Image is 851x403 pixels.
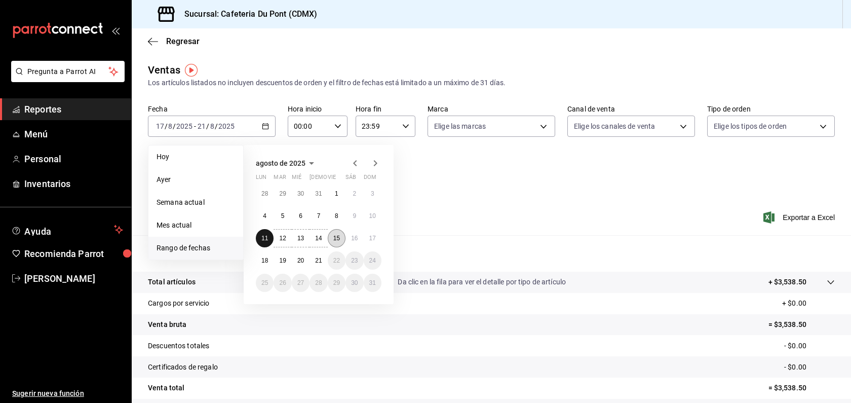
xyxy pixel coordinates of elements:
input: ---- [218,122,235,130]
button: 26 de agosto de 2025 [274,274,291,292]
button: 24 de agosto de 2025 [364,251,381,270]
a: Pregunta a Parrot AI [7,74,125,84]
button: 30 de julio de 2025 [292,185,310,203]
abbr: 31 de julio de 2025 [315,190,322,197]
span: Mes actual [157,220,235,231]
span: Ayer [157,174,235,185]
button: 25 de agosto de 2025 [256,274,274,292]
button: 19 de agosto de 2025 [274,251,291,270]
button: 29 de julio de 2025 [274,185,291,203]
abbr: 21 de agosto de 2025 [315,257,322,264]
p: = $3,538.50 [768,319,835,330]
button: agosto de 2025 [256,157,318,169]
abbr: 9 de agosto de 2025 [353,212,356,219]
abbr: lunes [256,174,266,185]
button: 8 de agosto de 2025 [328,207,345,225]
input: -- [197,122,206,130]
abbr: viernes [328,174,336,185]
button: 28 de agosto de 2025 [310,274,327,292]
abbr: 11 de agosto de 2025 [261,235,268,242]
abbr: 20 de agosto de 2025 [297,257,304,264]
button: 18 de agosto de 2025 [256,251,274,270]
label: Hora fin [356,105,415,113]
abbr: 10 de agosto de 2025 [369,212,376,219]
input: -- [156,122,165,130]
span: Pregunta a Parrot AI [27,66,109,77]
div: Ventas [148,62,180,78]
p: Da clic en la fila para ver el detalle por tipo de artículo [398,277,566,287]
abbr: 17 de agosto de 2025 [369,235,376,242]
span: / [215,122,218,130]
abbr: 19 de agosto de 2025 [279,257,286,264]
abbr: 2 de agosto de 2025 [353,190,356,197]
abbr: jueves [310,174,369,185]
button: open_drawer_menu [111,26,120,34]
button: 6 de agosto de 2025 [292,207,310,225]
span: / [206,122,209,130]
p: = $3,538.50 [768,383,835,393]
span: Exportar a Excel [765,211,835,224]
label: Fecha [148,105,276,113]
label: Marca [428,105,555,113]
abbr: 5 de agosto de 2025 [281,212,285,219]
button: 16 de agosto de 2025 [345,229,363,247]
button: 7 de agosto de 2025 [310,207,327,225]
abbr: 7 de agosto de 2025 [317,212,321,219]
span: Elige los canales de venta [574,121,655,131]
abbr: 30 de julio de 2025 [297,190,304,197]
p: Venta total [148,383,184,393]
span: [PERSON_NAME] [24,272,123,285]
span: / [165,122,168,130]
abbr: 28 de julio de 2025 [261,190,268,197]
button: 15 de agosto de 2025 [328,229,345,247]
button: 21 de agosto de 2025 [310,251,327,270]
abbr: 6 de agosto de 2025 [299,212,302,219]
span: Ayuda [24,224,110,236]
button: Pregunta a Parrot AI [11,61,125,82]
abbr: 8 de agosto de 2025 [335,212,338,219]
abbr: 1 de agosto de 2025 [335,190,338,197]
abbr: domingo [364,174,376,185]
button: 23 de agosto de 2025 [345,251,363,270]
abbr: sábado [345,174,356,185]
button: 10 de agosto de 2025 [364,207,381,225]
label: Tipo de orden [707,105,835,113]
button: 5 de agosto de 2025 [274,207,291,225]
button: 3 de agosto de 2025 [364,185,381,203]
h3: Sucursal: Cafeteria Du Pont (CDMX) [176,8,317,20]
button: 11 de agosto de 2025 [256,229,274,247]
abbr: 4 de agosto de 2025 [263,212,266,219]
span: Elige los tipos de orden [714,121,787,131]
button: 14 de agosto de 2025 [310,229,327,247]
button: 31 de julio de 2025 [310,185,327,203]
abbr: 3 de agosto de 2025 [371,190,374,197]
input: -- [210,122,215,130]
abbr: miércoles [292,174,301,185]
abbr: 24 de agosto de 2025 [369,257,376,264]
abbr: 15 de agosto de 2025 [333,235,340,242]
button: 28 de julio de 2025 [256,185,274,203]
img: Tooltip marker [185,64,198,77]
label: Canal de venta [567,105,695,113]
span: Menú [24,127,123,141]
abbr: 31 de agosto de 2025 [369,279,376,286]
p: - $0.00 [784,341,835,351]
abbr: 29 de agosto de 2025 [333,279,340,286]
button: 29 de agosto de 2025 [328,274,345,292]
input: ---- [176,122,193,130]
span: Hoy [157,152,235,162]
span: - [194,122,196,130]
span: Sugerir nueva función [12,388,123,399]
label: Hora inicio [288,105,347,113]
p: Certificados de regalo [148,362,218,373]
button: Regresar [148,36,200,46]
abbr: 18 de agosto de 2025 [261,257,268,264]
button: 17 de agosto de 2025 [364,229,381,247]
p: Cargos por servicio [148,298,210,309]
abbr: 16 de agosto de 2025 [351,235,358,242]
abbr: 28 de agosto de 2025 [315,279,322,286]
span: / [173,122,176,130]
span: Rango de fechas [157,243,235,253]
p: Descuentos totales [148,341,209,351]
